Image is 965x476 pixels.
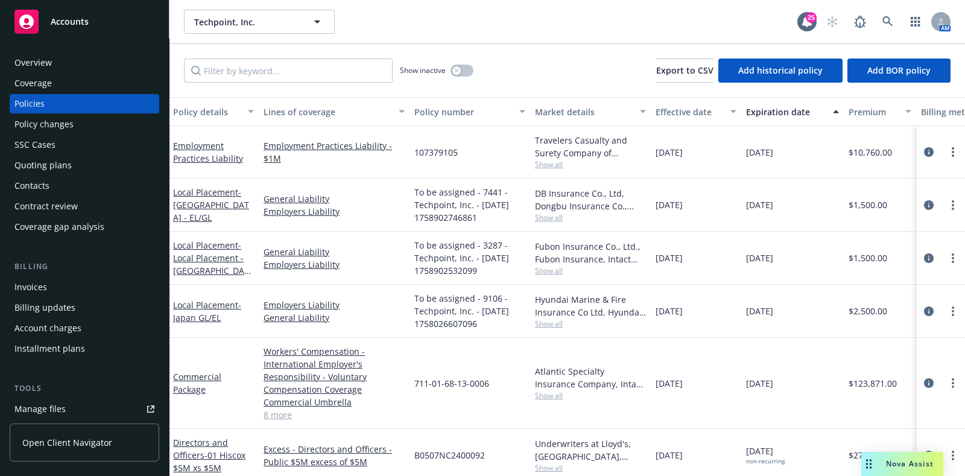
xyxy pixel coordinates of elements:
[173,106,241,118] div: Policy details
[535,463,646,473] span: Show all
[746,445,785,465] span: [DATE]
[410,97,530,126] button: Policy number
[414,146,458,159] span: 107379105
[173,371,221,395] a: Commercial Package
[922,251,936,265] a: circleInformation
[14,399,66,419] div: Manage files
[10,176,159,195] a: Contacts
[414,186,525,224] span: To be assigned - 7441 - Techpoint, Inc. - [DATE] 1758902746861
[173,437,245,474] a: Directors and Officers
[10,298,159,317] a: Billing updates
[876,10,900,34] a: Search
[184,59,393,83] input: Filter by keyword...
[946,376,960,390] a: more
[535,293,646,319] div: Hyundai Marine & Fire Insurance Co Ltd, Hyundai Insurance, [PERSON_NAME] & Company Co., Ltd.
[746,252,773,264] span: [DATE]
[14,115,74,134] div: Policy changes
[746,198,773,211] span: [DATE]
[946,145,960,159] a: more
[10,339,159,358] a: Installment plans
[10,115,159,134] a: Policy changes
[173,186,249,223] span: - [GEOGRAPHIC_DATA] - EL/GL
[535,159,646,170] span: Show all
[14,176,49,195] div: Contacts
[656,449,683,462] span: [DATE]
[14,197,78,216] div: Contract review
[849,305,887,317] span: $2,500.00
[651,97,741,126] button: Effective date
[535,134,646,159] div: Travelers Casualty and Surety Company of America, Travelers Insurance
[10,399,159,419] a: Manage files
[259,97,410,126] button: Lines of coverage
[264,408,405,421] a: 8 more
[946,448,960,463] a: more
[173,299,241,323] span: - Japan GL/EL
[656,106,723,118] div: Effective date
[535,365,646,390] div: Atlantic Specialty Insurance Company, Intact Insurance
[14,217,104,236] div: Coverage gap analysis
[535,437,646,463] div: Underwriters at Lloyd's, [GEOGRAPHIC_DATA], [PERSON_NAME] of [GEOGRAPHIC_DATA], Price Forbes & Pa...
[806,12,817,23] div: 25
[10,94,159,113] a: Policies
[168,97,259,126] button: Policy details
[414,449,485,462] span: B0507NC2400092
[264,396,405,408] a: Commercial Umbrella
[656,252,683,264] span: [DATE]
[10,135,159,154] a: SSC Cases
[946,251,960,265] a: more
[184,10,335,34] button: Techpoint, Inc.
[264,205,405,218] a: Employers Liability
[173,240,252,314] a: Local Placement
[849,146,892,159] span: $10,760.00
[414,292,525,330] span: To be assigned - 9106 - Techpoint, Inc. - [DATE] 1758026607096
[14,319,81,338] div: Account charges
[656,377,683,390] span: [DATE]
[861,452,876,476] div: Drag to move
[922,198,936,212] a: circleInformation
[867,65,931,76] span: Add BOR policy
[14,53,52,72] div: Overview
[51,17,89,27] span: Accounts
[741,97,844,126] button: Expiration date
[849,252,887,264] span: $1,500.00
[173,140,243,164] a: Employment Practices Liability
[738,65,823,76] span: Add historical policy
[922,376,936,390] a: circleInformation
[264,345,405,396] a: Workers' Compensation - International Employer's Responsibility - Voluntary Compensation Coverage
[14,298,75,317] div: Billing updates
[849,198,887,211] span: $1,500.00
[173,186,249,223] a: Local Placement
[535,390,646,401] span: Show all
[535,212,646,223] span: Show all
[746,106,826,118] div: Expiration date
[849,377,897,390] span: $123,871.00
[848,10,872,34] a: Report a Bug
[10,261,159,273] div: Billing
[946,304,960,319] a: more
[746,377,773,390] span: [DATE]
[10,74,159,93] a: Coverage
[718,59,843,83] button: Add historical policy
[264,246,405,258] a: General Liability
[10,197,159,216] a: Contract review
[535,187,646,212] div: DB Insurance Co., Ltd, Dongbu Insurance Co., Intact Insurance (International)
[14,135,55,154] div: SSC Cases
[14,156,72,175] div: Quoting plans
[820,10,844,34] a: Start snowing
[861,452,943,476] button: Nova Assist
[656,198,683,211] span: [DATE]
[903,10,928,34] a: Switch app
[264,192,405,205] a: General Liability
[946,198,960,212] a: more
[14,339,85,358] div: Installment plans
[414,239,525,277] span: To be assigned - 3287 - Techpoint, Inc. - [DATE] 1758902532099
[414,377,489,390] span: 711-01-68-13-0006
[264,258,405,271] a: Employers Liability
[10,382,159,395] div: Tools
[10,278,159,297] a: Invoices
[656,305,683,317] span: [DATE]
[535,319,646,329] span: Show all
[844,97,916,126] button: Premium
[847,59,951,83] button: Add BOR policy
[264,106,391,118] div: Lines of coverage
